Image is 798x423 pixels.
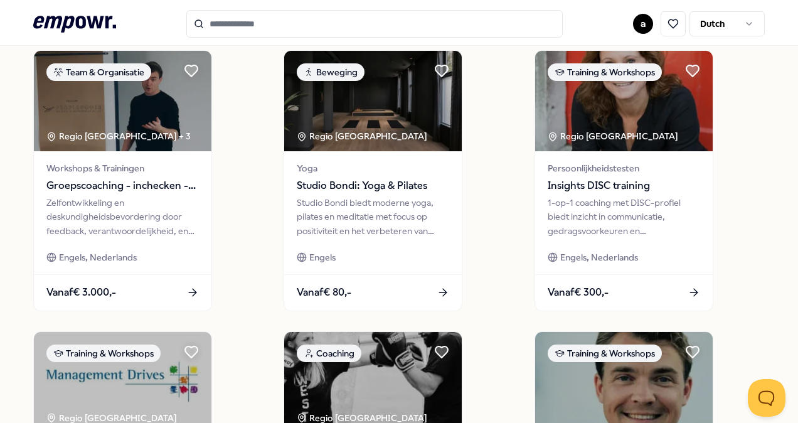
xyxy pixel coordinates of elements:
[46,345,161,362] div: Training & Workshops
[297,129,429,143] div: Regio [GEOGRAPHIC_DATA]
[46,284,116,301] span: Vanaf € 3.000,-
[297,196,449,238] div: Studio Bondi biedt moderne yoga, pilates en meditatie met focus op positiviteit en het verbeteren...
[548,196,700,238] div: 1-op-1 coaching met DISC-profiel biedt inzicht in communicatie, gedragsvoorkeuren en ontwikkelpun...
[548,63,662,81] div: Training & Workshops
[284,51,462,151] img: package image
[297,284,351,301] span: Vanaf € 80,-
[34,51,211,151] img: package image
[297,178,449,194] span: Studio Bondi: Yoga & Pilates
[633,14,653,34] button: a
[186,10,563,38] input: Search for products, categories or subcategories
[548,345,662,362] div: Training & Workshops
[535,51,713,151] img: package image
[46,196,199,238] div: Zelfontwikkeling en deskundigheidsbevordering door feedback, verantwoordelijkheid, en collegiale ...
[535,50,713,311] a: package imageTraining & WorkshopsRegio [GEOGRAPHIC_DATA] PersoonlijkheidstestenInsights DISC trai...
[297,345,361,362] div: Coaching
[560,250,638,264] span: Engels, Nederlands
[548,284,609,301] span: Vanaf € 300,-
[46,161,199,175] span: Workshops & Trainingen
[748,379,785,417] iframe: Help Scout Beacon - Open
[548,178,700,194] span: Insights DISC training
[297,63,364,81] div: Beweging
[309,250,336,264] span: Engels
[46,129,191,143] div: Regio [GEOGRAPHIC_DATA] + 3
[59,250,137,264] span: Engels, Nederlands
[46,178,199,194] span: Groepscoaching - inchecken - casus behandeling
[548,161,700,175] span: Persoonlijkheidstesten
[46,63,151,81] div: Team & Organisatie
[548,129,680,143] div: Regio [GEOGRAPHIC_DATA]
[297,161,449,175] span: Yoga
[284,50,462,311] a: package imageBewegingRegio [GEOGRAPHIC_DATA] YogaStudio Bondi: Yoga & PilatesStudio Bondi biedt m...
[33,50,212,311] a: package imageTeam & OrganisatieRegio [GEOGRAPHIC_DATA] + 3Workshops & TrainingenGroepscoaching - ...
